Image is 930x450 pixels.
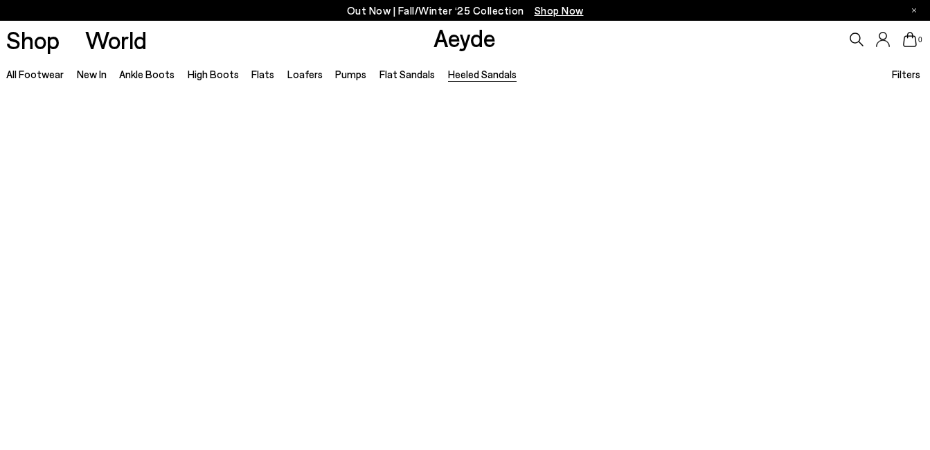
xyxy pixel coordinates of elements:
a: Loafers [287,68,323,80]
a: Flats [251,68,274,80]
a: Aeyde [433,23,496,52]
span: Filters [892,68,920,80]
a: Pumps [335,68,366,80]
a: High Boots [188,68,239,80]
a: New In [77,68,107,80]
a: World [85,28,147,52]
span: Navigate to /collections/new-in [535,4,584,17]
a: Flat Sandals [379,68,435,80]
span: 0 [917,36,924,44]
a: Ankle Boots [119,68,175,80]
p: Out Now | Fall/Winter ‘25 Collection [347,2,584,19]
a: Shop [6,28,60,52]
a: All Footwear [6,68,64,80]
a: Heeled Sandals [448,68,517,80]
a: 0 [903,32,917,47]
